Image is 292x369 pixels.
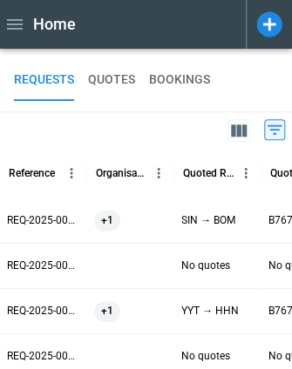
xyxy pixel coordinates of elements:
button: Organisation column menu [147,162,170,184]
p: YYT → HHN [181,304,239,319]
button: Reference column menu [60,162,83,184]
p: REQ-2025-003679 [7,213,80,228]
span: +1 [94,198,120,243]
p: REQ-2025-003677 [7,304,80,319]
button: QUOTES [88,59,135,101]
button: Quoted Route column menu [234,162,257,184]
p: No quotes [181,258,230,273]
p: REQ-2025-003678 [7,258,80,273]
p: SIN → BOM [181,213,235,228]
h1: Home [33,14,76,35]
button: REQUESTS [14,59,74,101]
span: +1 [94,289,120,333]
div: Organisation [96,167,147,179]
div: Reference [9,167,55,179]
button: BOOKINGS [149,59,210,101]
div: Quoted Route [183,167,234,179]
